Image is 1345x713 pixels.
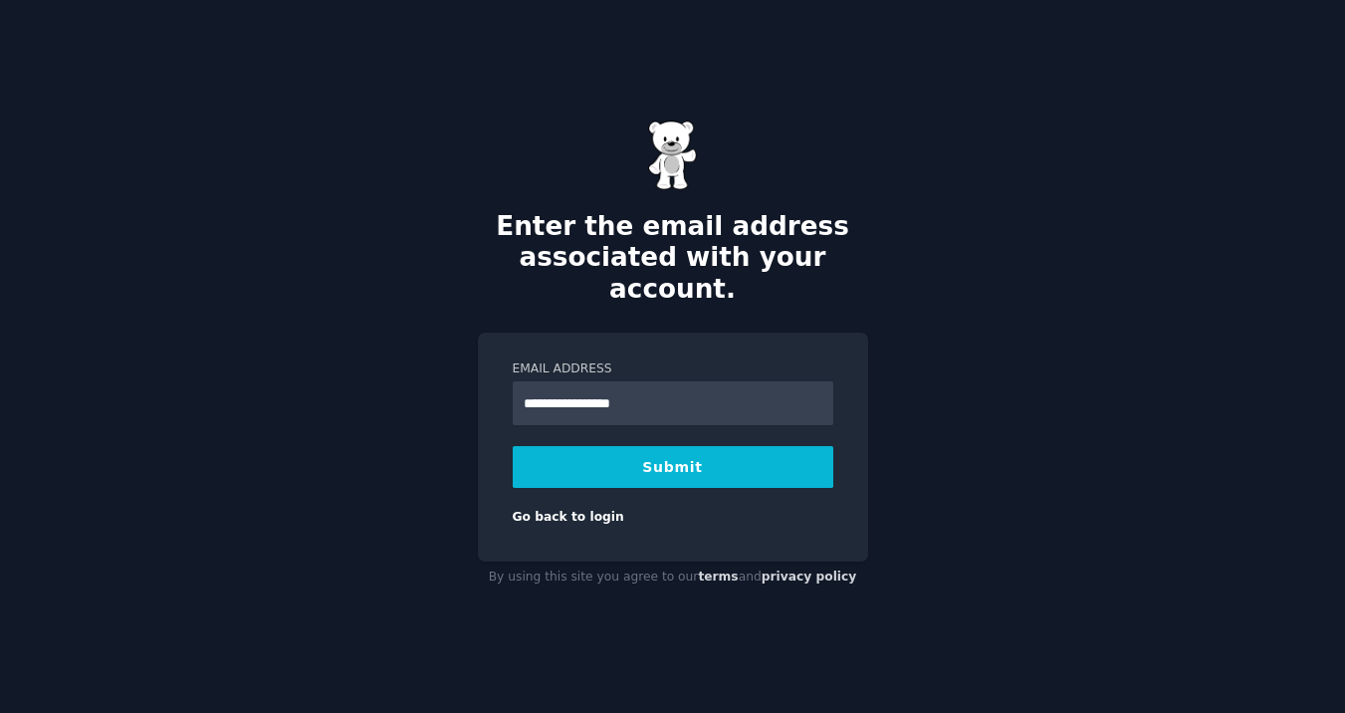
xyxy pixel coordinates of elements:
a: privacy policy [762,570,857,584]
label: Email Address [513,360,833,378]
button: Submit [513,446,833,488]
a: terms [698,570,738,584]
h2: Enter the email address associated with your account. [478,211,868,306]
div: By using this site you agree to our and [478,562,868,594]
a: Go back to login [513,510,624,524]
img: Gummy Bear [648,120,698,190]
